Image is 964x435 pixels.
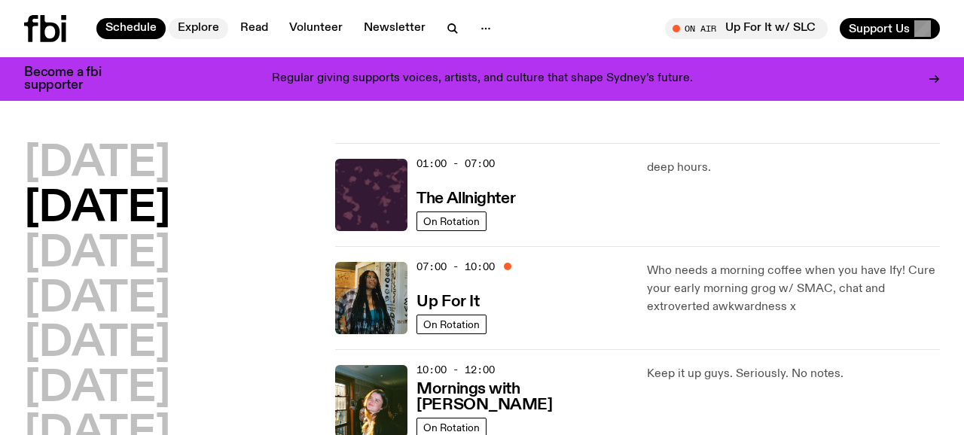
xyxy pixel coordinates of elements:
[416,315,487,334] a: On Rotation
[849,22,910,35] span: Support Us
[272,72,693,86] p: Regular giving supports voices, artists, and culture that shape Sydney’s future.
[647,159,940,177] p: deep hours.
[24,233,170,275] button: [DATE]
[335,262,407,334] img: Ify - a Brown Skin girl with black braided twists, looking up to the side with her tongue stickin...
[96,18,166,39] a: Schedule
[24,323,170,365] button: [DATE]
[416,291,479,310] a: Up For It
[416,363,495,377] span: 10:00 - 12:00
[24,66,120,92] h3: Become a fbi supporter
[423,215,480,227] span: On Rotation
[416,157,495,171] span: 01:00 - 07:00
[24,278,170,321] button: [DATE]
[647,365,940,383] p: Keep it up guys. Seriously. No notes.
[416,379,628,413] a: Mornings with [PERSON_NAME]
[647,262,940,316] p: Who needs a morning coffee when you have Ify! Cure your early morning grog w/ SMAC, chat and extr...
[416,382,628,413] h3: Mornings with [PERSON_NAME]
[416,211,487,231] a: On Rotation
[840,18,940,39] button: Support Us
[24,368,170,410] button: [DATE]
[169,18,228,39] a: Explore
[665,18,828,39] button: On AirUp For It w/ SLC
[416,260,495,274] span: 07:00 - 10:00
[416,294,479,310] h3: Up For It
[423,318,480,330] span: On Rotation
[423,421,480,433] span: On Rotation
[24,188,170,230] button: [DATE]
[231,18,277,39] a: Read
[416,188,515,207] a: The Allnighter
[355,18,435,39] a: Newsletter
[280,18,352,39] a: Volunteer
[416,191,515,207] h3: The Allnighter
[24,143,170,185] button: [DATE]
